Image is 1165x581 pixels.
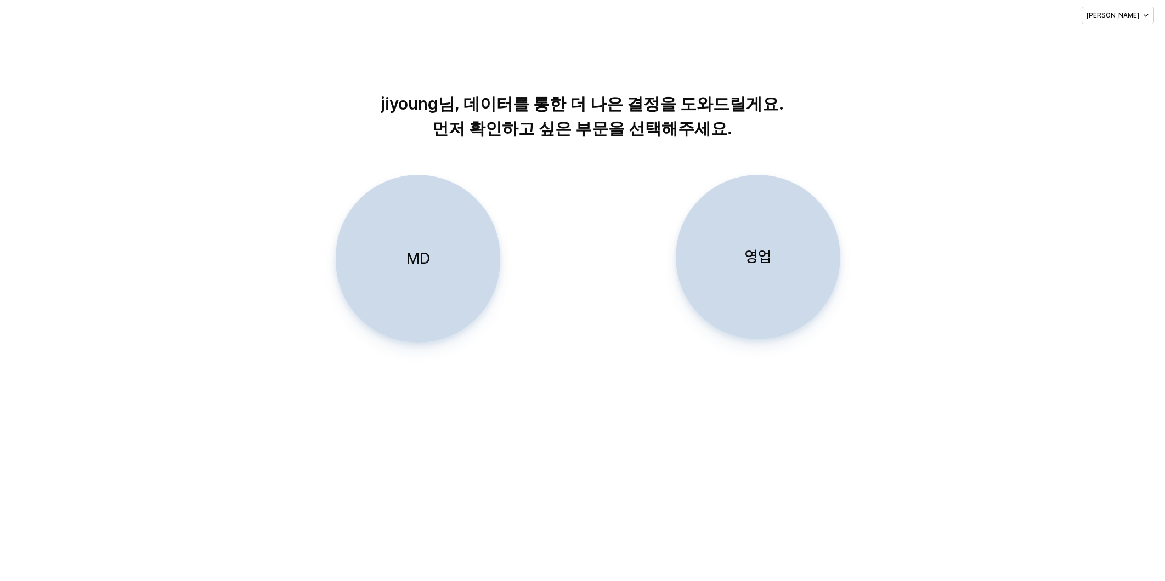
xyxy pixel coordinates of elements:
[336,175,500,343] button: MD
[406,248,429,269] p: MD
[1082,7,1154,24] button: [PERSON_NAME]
[676,175,840,339] button: 영업
[1087,11,1139,20] p: [PERSON_NAME]
[302,92,862,141] p: jiyoung님, 데이터를 통한 더 나은 결정을 도와드릴게요. 먼저 확인하고 싶은 부문을 선택해주세요.
[745,247,771,267] p: 영업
